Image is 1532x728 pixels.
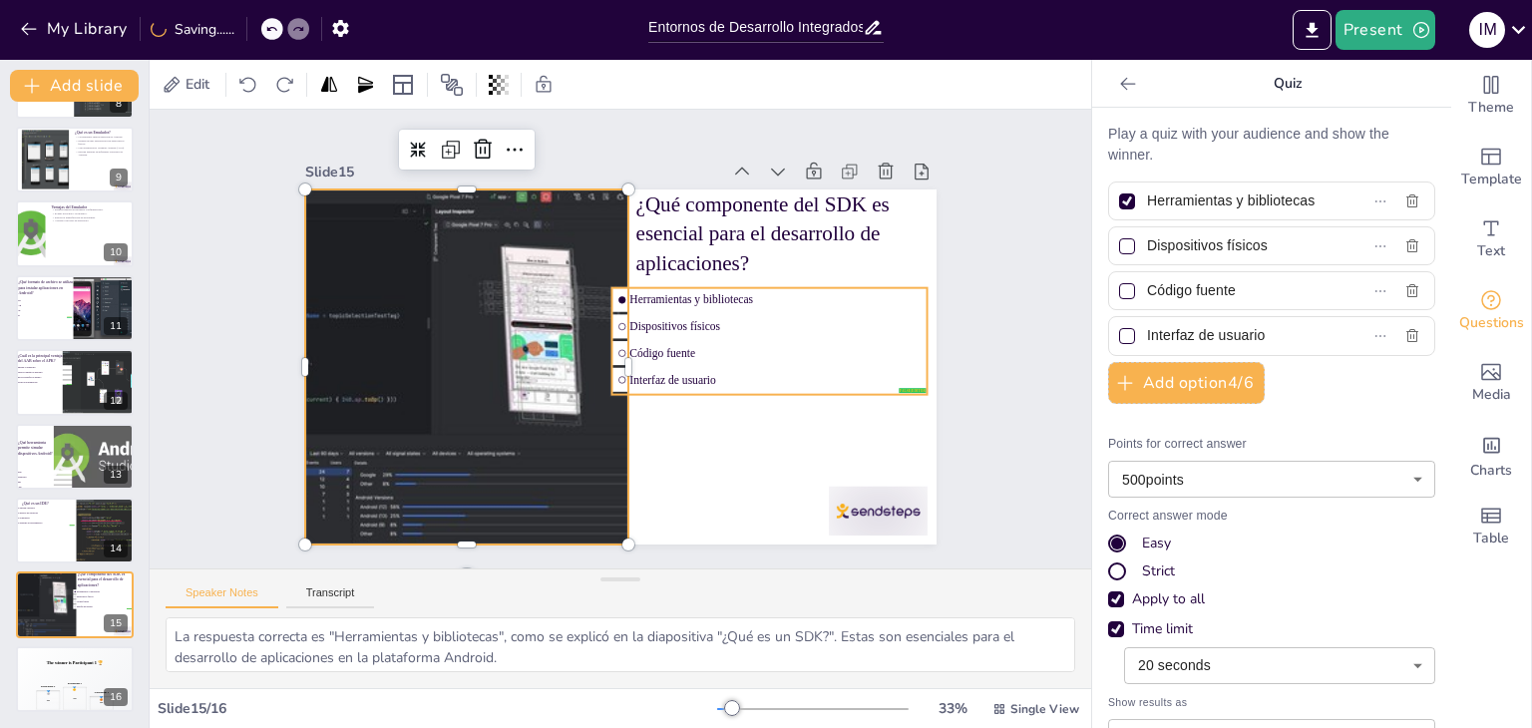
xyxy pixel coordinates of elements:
span: Text [1477,240,1505,262]
div: 8 [110,95,128,113]
span: JAR [17,309,72,311]
p: ¿Qué es un IDE? [22,501,99,507]
span: Dispositivos físicos [77,596,132,598]
span: Theme [1468,97,1514,119]
div: Add images, graphics, shapes or video [1451,347,1531,419]
button: Speaker Notes [166,586,278,608]
div: Time limit [1132,619,1193,639]
p: Correct answer mode [1108,508,1435,526]
div: Easy [1108,534,1435,553]
div: 🥉 [99,696,104,700]
button: I M [1469,10,1505,50]
span: AAB [17,304,72,306]
div: 🥇 [72,687,77,691]
p: Facilita pruebas en diferentes versiones de Android. [75,150,128,157]
div: Slide 15 [344,101,755,205]
input: Option 1 [1147,186,1330,215]
div: 9 [110,169,128,186]
div: Add text boxes [1451,203,1531,275]
div: Time limit [1108,619,1435,639]
span: Questions [1459,312,1524,334]
textarea: La respuesta correcta es "Herramientas y bibliotecas", como se explicó en la diapositiva "¿Qué es... [166,617,1075,672]
div: Participant 1 [68,682,82,684]
div: 15 [16,571,134,637]
p: Quiz [1144,60,1431,108]
span: Facilita la programación [16,382,71,384]
div: Add a table [1451,491,1531,562]
input: Option 3 [1147,276,1330,305]
span: Interfaz de usuario [619,374,909,448]
span: Herramientas y bibliotecas [77,591,132,593]
span: Position [440,73,464,97]
p: Crea Dispositivos Virtuales Android (AVD). [75,147,128,151]
div: 9 [16,127,134,192]
span: Charts [1470,460,1512,482]
div: 15 [104,614,128,632]
span: Emulador [17,476,71,479]
span: Interfaz de usuario [77,606,132,608]
p: ¿Cuál es la principal ventaja del AAB sobre el APK? [18,353,63,364]
div: 14 [104,540,128,557]
div: I M [1469,12,1505,48]
div: Easy [1142,534,1171,553]
div: Participant 2 [41,685,55,688]
span: Dispositivos físicos [630,322,920,396]
span: Aumenta la seguridad [16,367,71,369]
div: 10 [104,243,128,261]
div: 🥈 [46,690,51,694]
span: Show results as [1108,694,1435,711]
span: Un compilador [17,518,74,520]
p: Facilita la identificación de problemas. [51,215,128,219]
p: Points for correct answer [1108,436,1435,454]
div: Participant 3 [95,690,109,693]
div: 300 [100,701,103,703]
div: 400 [47,699,50,701]
span: ISO [17,314,72,316]
span: Single View [1010,701,1079,717]
span: Mejora la interfaz de usuario [16,377,71,379]
p: Ventajas del Emulador [51,203,128,209]
span: Table [1473,528,1509,549]
input: Insert title [648,13,863,42]
div: Strict [1108,561,1435,581]
button: Transcript [286,586,375,608]
button: Present [1336,10,1435,50]
button: Add option4/6 [1108,362,1265,404]
div: 16 [104,688,128,706]
p: ¿Qué componente del SDK es esencial para el desarrollo de aplicaciones? [648,195,960,344]
div: Apply to all [1132,589,1205,609]
div: 12 [104,392,128,410]
span: Código fuente [624,348,914,422]
div: 33 % [929,699,976,718]
p: Es más accesible y económico. [51,211,128,215]
div: 16 [16,646,134,712]
input: Option 4 [1147,321,1330,350]
span: Un lenguaje de programación [17,523,74,525]
p: Permite pruebas en múltiples configuraciones. [51,207,128,211]
p: Permite probar aplicaciones sin dispositivos físicos. [75,139,128,146]
h4: The winner is Participant 1 🏆 [16,659,134,664]
div: 10 [16,200,134,266]
span: Edit [182,75,213,94]
span: Un entorno de desarrollo [17,513,74,515]
span: Reduce el tamaño de descarga [16,372,71,374]
input: Option 2 [1147,231,1330,260]
span: Template [1461,169,1522,190]
div: Apply to all [1108,589,1435,609]
span: Media [1472,384,1511,406]
div: 12 [16,349,134,415]
p: Un emulador simula dispositivos Android. [75,136,128,140]
div: 500 [74,697,77,699]
span: SDK [17,471,71,474]
button: My Library [15,13,136,45]
div: 14 [16,498,134,563]
div: 11 [16,275,134,341]
div: 20 seconds [1124,647,1435,684]
div: Saving...... [151,20,234,39]
span: APK [17,299,72,301]
div: Layout [387,69,419,101]
div: 11 [104,317,128,335]
span: IDE [17,481,71,484]
div: Get real-time input from your audience [1451,275,1531,347]
p: Play a quiz with your audience and show the winner. [1108,124,1435,166]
